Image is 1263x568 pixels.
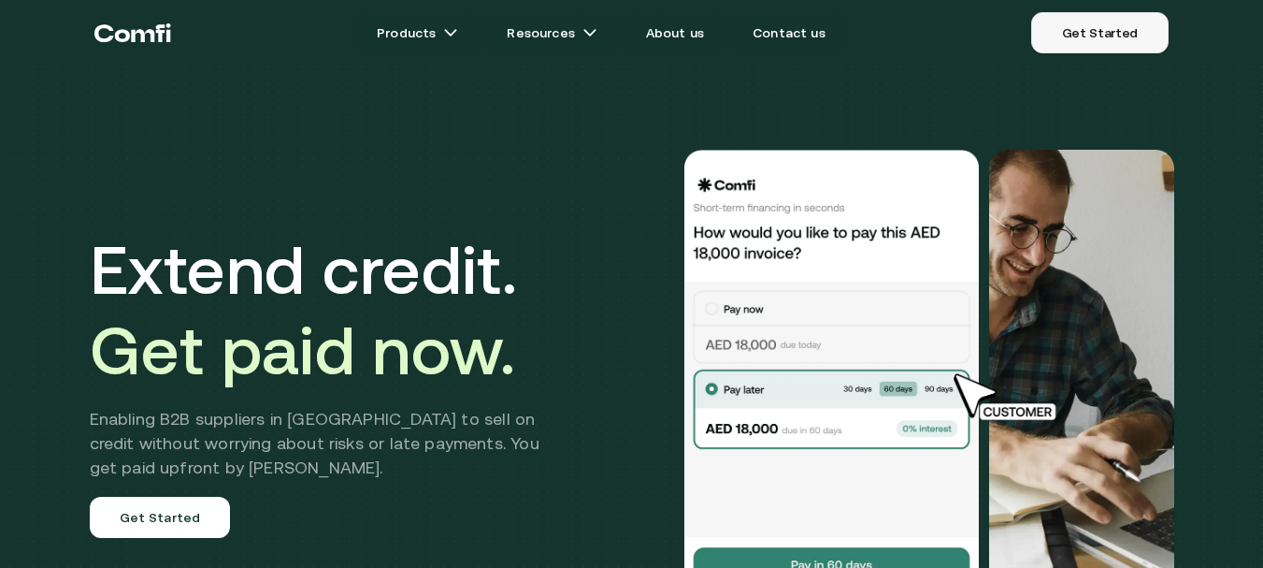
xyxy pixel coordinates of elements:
img: cursor [940,371,1077,423]
a: Get Started [90,497,231,538]
a: Return to the top of the Comfi home page [94,5,171,61]
img: arrow icons [582,25,597,40]
h2: Enabling B2B suppliers in [GEOGRAPHIC_DATA] to sell on credit without worrying about risks or lat... [90,407,567,480]
a: Productsarrow icons [354,14,481,51]
a: About us [624,14,726,51]
span: Get paid now. [90,312,516,388]
a: Get Started [1031,12,1169,53]
a: Contact us [730,14,848,51]
h1: Extend credit. [90,229,567,390]
a: Resourcesarrow icons [484,14,619,51]
img: arrow icons [443,25,458,40]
